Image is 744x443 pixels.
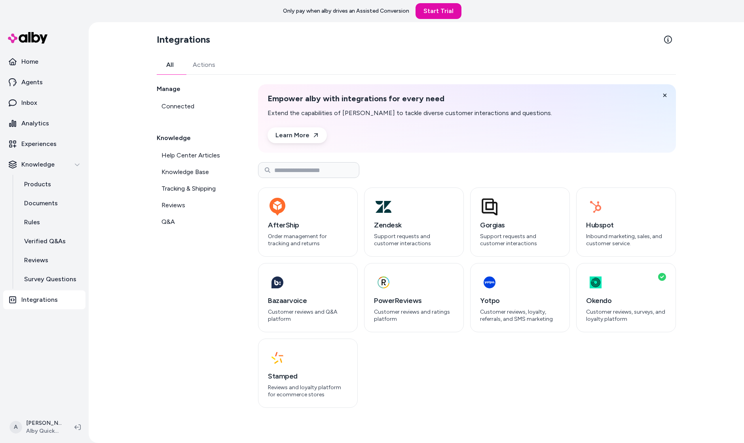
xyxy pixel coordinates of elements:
span: A [9,421,22,434]
p: Products [24,180,51,189]
button: HubspotInbound marketing, sales, and customer service. [576,187,676,257]
h3: Bazaarvoice [268,295,348,306]
button: OkendoCustomer reviews, surveys, and loyalty platform [576,263,676,332]
p: Customer reviews, loyalty, referrals, and SMS marketing [480,309,560,322]
p: [PERSON_NAME] [26,419,62,427]
button: AfterShipOrder management for tracking and returns [258,187,358,257]
p: Integrations [21,295,58,305]
h2: Empower alby with integrations for every need [268,94,552,104]
p: Order management for tracking and returns [268,233,348,247]
h3: AfterShip [268,220,348,231]
button: Knowledge [3,155,85,174]
h3: Okendo [586,295,666,306]
p: Rules [24,218,40,227]
span: Knowledge Base [161,167,209,177]
p: Survey Questions [24,275,76,284]
img: alby Logo [8,32,47,44]
button: PowerReviewsCustomer reviews and ratings platform [364,263,464,332]
p: Customer reviews and ratings platform [374,309,454,322]
p: Support requests and customer interactions [374,233,454,247]
a: Reviews [157,197,239,213]
a: Survey Questions [16,270,85,289]
h3: Stamped [268,371,348,382]
h3: Gorgias [480,220,560,231]
p: Only pay when alby drives an Assisted Conversion [283,7,409,15]
a: Experiences [3,134,85,153]
span: Tracking & Shipping [161,184,216,193]
p: Experiences [21,139,57,149]
span: Help Center Articles [161,151,220,160]
a: Documents [16,194,85,213]
a: Verified Q&As [16,232,85,251]
a: Reviews [16,251,85,270]
p: Inbound marketing, sales, and customer service. [586,233,666,247]
button: YotpoCustomer reviews, loyalty, referrals, and SMS marketing [470,263,570,332]
p: Reviews and loyalty platform for ecommerce stores [268,384,348,398]
h2: Integrations [157,33,210,46]
p: Agents [21,78,43,87]
a: Knowledge Base [157,164,239,180]
p: Inbox [21,98,37,108]
p: Home [21,57,38,66]
a: Inbox [3,93,85,112]
a: Q&A [157,214,239,230]
p: Knowledge [21,160,55,169]
a: All [157,55,183,74]
button: BazaarvoiceCustomer reviews and Q&A platform [258,263,358,332]
span: Reviews [161,201,185,210]
button: ZendeskSupport requests and customer interactions [364,187,464,257]
button: GorgiasSupport requests and customer interactions [470,187,570,257]
p: Customer reviews and Q&A platform [268,309,348,322]
a: Home [3,52,85,71]
p: Verified Q&As [24,237,66,246]
span: Alby QuickStart Store [26,427,62,435]
p: Customer reviews, surveys, and loyalty platform [586,309,666,322]
span: Q&A [161,217,175,227]
a: Analytics [3,114,85,133]
h3: Zendesk [374,220,454,231]
h3: Yotpo [480,295,560,306]
p: Documents [24,199,58,208]
h3: PowerReviews [374,295,454,306]
p: Analytics [21,119,49,128]
h2: Manage [157,84,239,94]
a: Integrations [3,290,85,309]
a: Rules [16,213,85,232]
p: Support requests and customer interactions [480,233,560,247]
button: A[PERSON_NAME]Alby QuickStart Store [5,415,68,440]
p: Extend the capabilities of [PERSON_NAME] to tackle diverse customer interactions and questions. [268,108,552,118]
a: Actions [183,55,225,74]
span: Connected [161,102,194,111]
a: Connected [157,98,239,114]
h3: Hubspot [586,220,666,231]
p: Reviews [24,256,48,265]
a: Learn More [268,127,327,143]
h2: Knowledge [157,133,239,143]
a: Tracking & Shipping [157,181,239,197]
a: Agents [3,73,85,92]
button: StampedReviews and loyalty platform for ecommerce stores [258,339,358,408]
a: Start Trial [416,3,461,19]
a: Help Center Articles [157,148,239,163]
a: Products [16,175,85,194]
